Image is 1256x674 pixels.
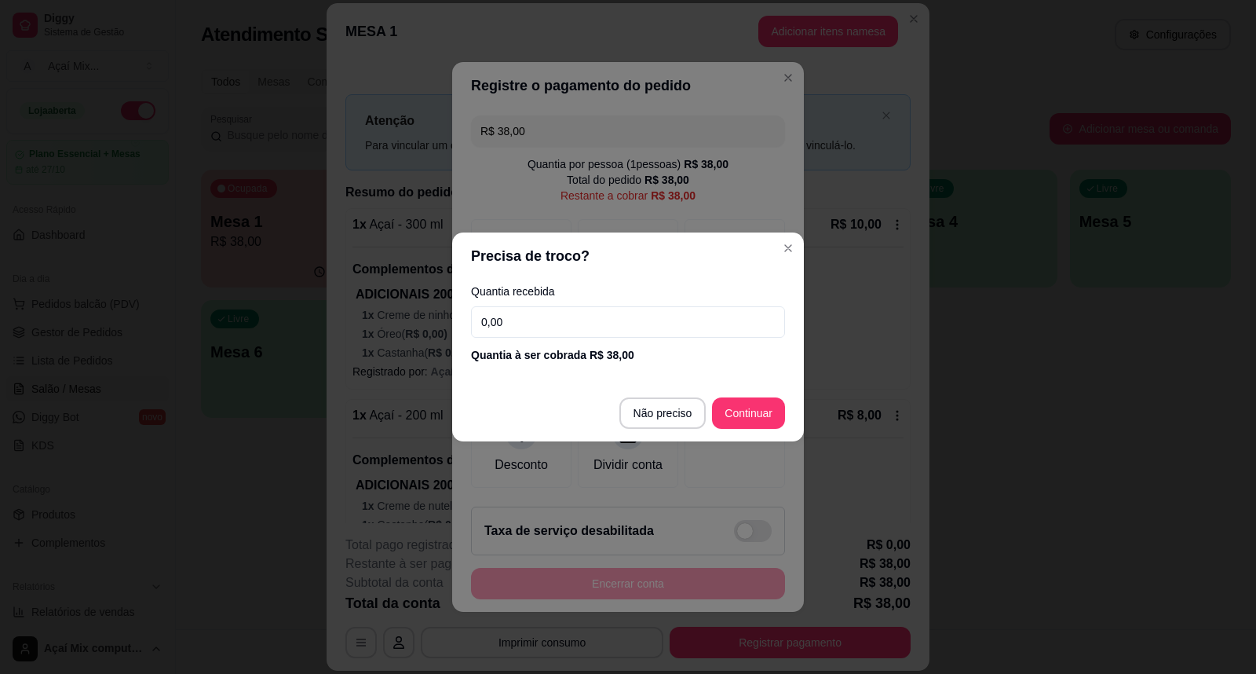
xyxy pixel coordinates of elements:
[471,347,785,363] div: Quantia à ser cobrada R$ 38,00
[619,397,706,429] button: Não preciso
[712,397,785,429] button: Continuar
[776,236,801,261] button: Close
[471,286,785,297] label: Quantia recebida
[452,233,804,280] header: Precisa de troco?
